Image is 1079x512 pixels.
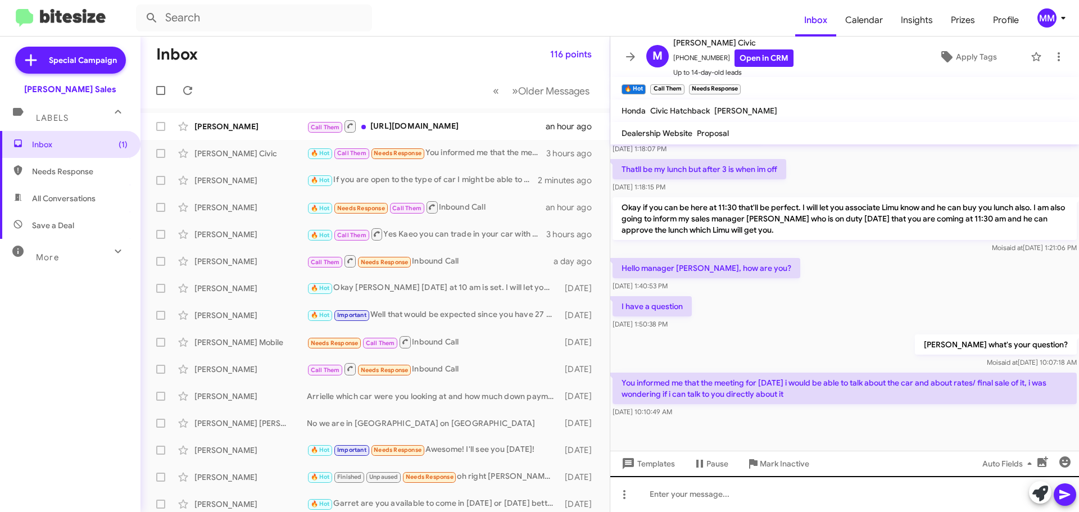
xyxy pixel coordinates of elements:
span: [DATE] 1:40:53 PM [613,282,668,290]
div: [PERSON_NAME] [194,364,307,375]
div: [DATE] [559,337,601,348]
span: 🔥 Hot [311,500,330,508]
span: Save a Deal [32,220,74,231]
a: Profile [984,4,1028,37]
a: Open in CRM [735,49,794,67]
span: Dealership Website [622,128,692,138]
div: [DATE] [559,364,601,375]
div: an hour ago [546,202,601,213]
div: Inbound Call [307,335,559,349]
span: (1) [119,139,128,150]
button: Pause [684,454,737,474]
div: [PERSON_NAME] [194,175,307,186]
input: Search [136,4,372,31]
div: [PERSON_NAME] [194,499,307,510]
span: Call Them [311,124,340,131]
div: an hour ago [546,121,601,132]
div: [DATE] [559,472,601,483]
span: M [652,47,663,65]
span: Call Them [366,339,395,347]
span: Finished [337,473,362,481]
div: [PERSON_NAME] [194,283,307,294]
span: 🔥 Hot [311,205,330,212]
div: Garret are you available to come in [DATE] or [DATE] better? [307,497,559,510]
p: Hello manager [PERSON_NAME], how are you? [613,258,800,278]
div: oh right [PERSON_NAME] no i didn't go [DATE] because someone bought the car [DATE] while i was at... [307,470,559,483]
a: Calendar [836,4,892,37]
div: [PERSON_NAME] Mobile [194,337,307,348]
div: [PERSON_NAME] [PERSON_NAME] [194,418,307,429]
div: MM [1037,8,1057,28]
span: [DATE] 10:10:49 AM [613,407,672,416]
small: Call Them [650,84,684,94]
p: [PERSON_NAME] what's your question? [915,334,1077,355]
div: [DATE] [559,391,601,402]
span: [PERSON_NAME] [714,106,777,116]
div: [PERSON_NAME] [194,391,307,402]
span: Needs Response [337,205,385,212]
div: 2 minutes ago [538,175,601,186]
a: Inbox [795,4,836,37]
span: Auto Fields [982,454,1036,474]
button: Previous [486,79,506,102]
div: Well that would be expected since you have 27 years experience with them Jolen. Of course as long... [307,309,559,321]
div: [PERSON_NAME] [194,202,307,213]
div: Arrielle which car were you looking at and how much down payment do you have? [307,391,559,402]
p: I have a question [613,296,692,316]
span: Proposal [697,128,729,138]
span: Needs Response [374,446,421,454]
nav: Page navigation example [487,79,596,102]
span: Important [337,311,366,319]
span: [PERSON_NAME] Civic [673,36,794,49]
p: You informed me that the meeting for [DATE] i would be able to talk about the car and about rates... [613,373,1077,404]
button: Templates [610,454,684,474]
div: You informed me that the meeting for [DATE] i would be able to talk about the car and about rates... [307,147,546,160]
small: 🔥 Hot [622,84,646,94]
span: Needs Response [361,366,409,374]
div: [PERSON_NAME] [194,229,307,240]
div: Okay [PERSON_NAME] [DATE] at 10 am is set. I will let your associate [PERSON_NAME] know you are c... [307,282,559,294]
div: [PERSON_NAME] [194,310,307,321]
span: Insights [892,4,942,37]
div: [DATE] [559,310,601,321]
span: [PHONE_NUMBER] [673,49,794,67]
div: [DATE] [559,418,601,429]
span: 🔥 Hot [311,176,330,184]
span: Needs Response [406,473,454,481]
span: All Conversations [32,193,96,204]
div: [DATE] [559,283,601,294]
div: [PERSON_NAME] [194,121,307,132]
span: 🔥 Hot [311,473,330,481]
div: [PERSON_NAME] [194,472,307,483]
div: No we are in [GEOGRAPHIC_DATA] on [GEOGRAPHIC_DATA] [307,418,559,429]
span: 🔥 Hot [311,446,330,454]
span: Inbox [32,139,128,150]
span: Up to 14-day-old leads [673,67,794,78]
span: 🔥 Hot [311,232,330,239]
span: Important [337,446,366,454]
div: [PERSON_NAME] [194,256,307,267]
span: Labels [36,113,69,123]
button: MM [1028,8,1067,28]
span: [DATE] 1:50:38 PM [613,320,668,328]
span: Moi [DATE] 1:21:06 PM [992,243,1077,252]
div: 3 hours ago [546,229,601,240]
span: Apply Tags [956,47,997,67]
span: [DATE] 1:18:15 PM [613,183,665,191]
span: Call Them [337,232,366,239]
span: said at [998,358,1018,366]
span: Call Them [311,366,340,374]
div: 3 hours ago [546,148,601,159]
span: Unpaused [369,473,398,481]
span: Templates [619,454,675,474]
small: Needs Response [689,84,741,94]
p: Okay if you can be here at 11:30 that'll be perfect. I will let you associate Limu know and he ca... [613,197,1077,240]
span: « [493,84,499,98]
div: Inbound Call [307,200,546,214]
button: 116 points [541,44,601,65]
span: Special Campaign [49,55,117,66]
span: Needs Response [374,149,421,157]
span: Needs Response [361,259,409,266]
